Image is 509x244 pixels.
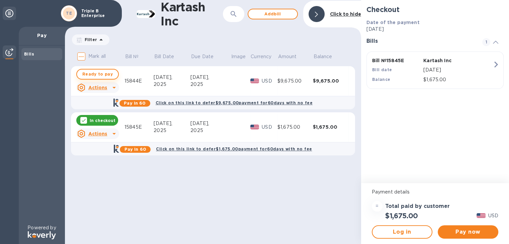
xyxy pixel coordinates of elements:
[154,74,190,81] div: [DATE],
[313,78,348,84] div: $9,675.00
[366,20,420,25] b: Date of the payment
[154,53,183,60] span: Bill Date
[262,124,277,131] p: USD
[423,67,493,74] p: [DATE]
[423,76,493,83] p: $1,675.00
[423,57,472,64] p: Kartash Inc
[385,212,418,220] h2: $1,675.00
[438,225,498,239] button: Pay now
[250,125,259,129] img: USD
[313,53,341,60] span: Balance
[372,67,392,72] b: Bill date
[125,53,148,60] span: Bill №
[372,225,432,239] button: Log in
[82,37,97,42] p: Filter
[125,53,139,60] p: Bill №
[191,53,222,60] span: Due Date
[190,127,231,134] div: 2025
[154,81,190,88] div: 2025
[488,212,498,219] p: USD
[313,53,332,60] p: Balance
[477,213,486,218] img: USD
[313,124,348,130] div: $1,675.00
[154,53,174,60] p: Bill Date
[372,77,391,82] b: Balance
[231,53,246,60] p: Image
[124,124,154,131] div: 15845E
[278,53,306,60] span: Amount
[378,228,426,236] span: Log in
[27,224,56,231] p: Powered by
[372,201,383,212] div: =
[90,118,115,123] p: In checkout
[156,146,312,151] b: Click on this link to defer $1,675.00 payment for 60 days with no fee
[66,11,72,16] b: TE
[190,81,231,88] div: 2025
[28,231,56,239] img: Logo
[372,189,498,196] p: Payment details
[124,147,146,152] b: Pay in 60
[385,203,450,210] h3: Total paid by customer
[482,38,490,46] span: 1
[330,11,361,17] b: Click to hide
[156,100,313,105] b: Click on this link to defer $9,675.00 payment for 60 days with no fee
[277,124,313,131] div: $1,675.00
[81,9,115,18] p: Triple B Enterprise
[154,127,190,134] div: 2025
[88,131,107,136] u: Actions
[88,85,107,90] u: Actions
[366,51,504,89] button: Bill №15845EKartash IncBill date[DATE]Balance$1,675.00
[191,53,214,60] p: Due Date
[366,38,474,44] h3: Bills
[262,78,277,85] p: USD
[88,53,106,60] p: Mark all
[366,5,504,14] h2: Checkout
[24,51,34,56] b: Bills
[250,79,259,83] img: USD
[254,10,292,18] span: Add bill
[76,69,119,80] button: Ready to pay
[443,228,493,236] span: Pay now
[251,53,271,60] p: Currency
[372,57,421,64] p: Bill № 15845E
[190,74,231,81] div: [DATE],
[154,120,190,127] div: [DATE],
[124,101,146,106] b: Pay in 60
[278,53,297,60] p: Amount
[124,78,154,85] div: 15844E
[277,78,313,85] div: $9,675.00
[190,120,231,127] div: [DATE],
[82,70,113,78] span: Ready to pay
[24,32,60,39] p: Pay
[248,9,298,19] button: Addbill
[366,26,504,33] p: [DATE]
